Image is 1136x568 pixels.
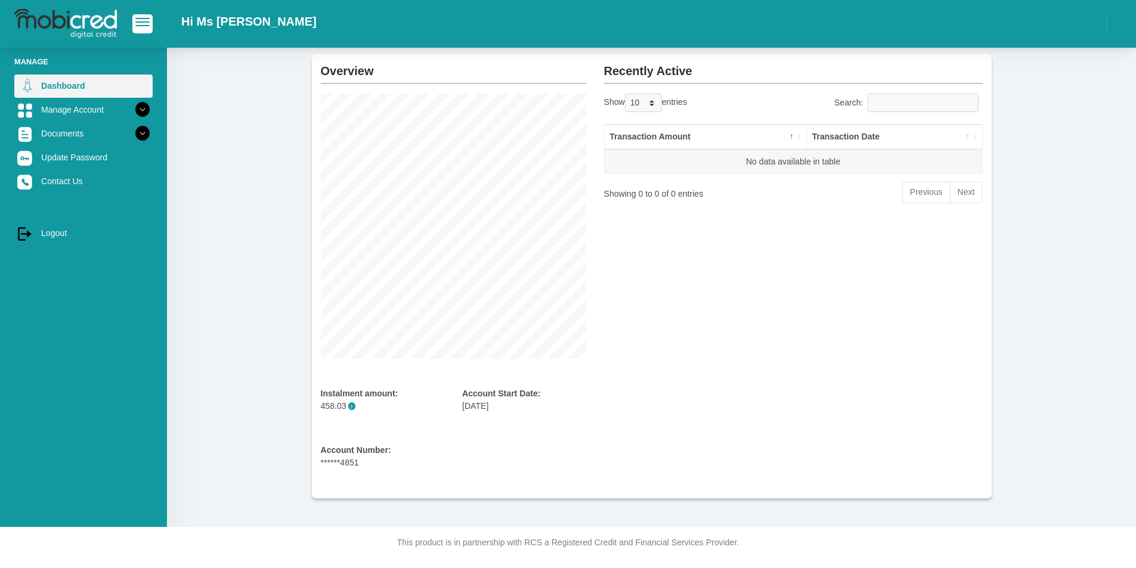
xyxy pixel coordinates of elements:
[14,75,153,97] a: Dashboard
[604,54,983,78] h2: Recently Active
[14,98,153,121] a: Manage Account
[237,536,899,549] p: This product is in partnership with RCS a Registered Credit and Financial Services Provider.
[14,170,153,193] a: Contact Us
[321,445,391,455] b: Account Number:
[605,125,807,150] th: Transaction Amount: activate to sort column descending
[834,94,983,112] label: Search:
[321,54,586,78] h2: Overview
[181,14,317,29] h2: Hi Ms [PERSON_NAME]
[625,94,662,112] select: Showentries
[14,56,153,67] li: Manage
[462,387,586,412] div: [DATE]
[604,181,751,200] div: Showing 0 to 0 of 0 entries
[14,222,153,244] a: Logout
[605,150,982,173] td: No data available in table
[321,400,445,412] p: 458.03
[14,122,153,145] a: Documents
[321,389,398,398] b: Instalment amount:
[807,125,982,150] th: Transaction Date: activate to sort column ascending
[868,94,979,112] input: Search:
[14,146,153,169] a: Update Password
[348,402,356,410] span: i
[14,9,117,39] img: logo-mobicred.svg
[462,389,540,398] b: Account Start Date:
[604,94,687,112] label: Show entries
